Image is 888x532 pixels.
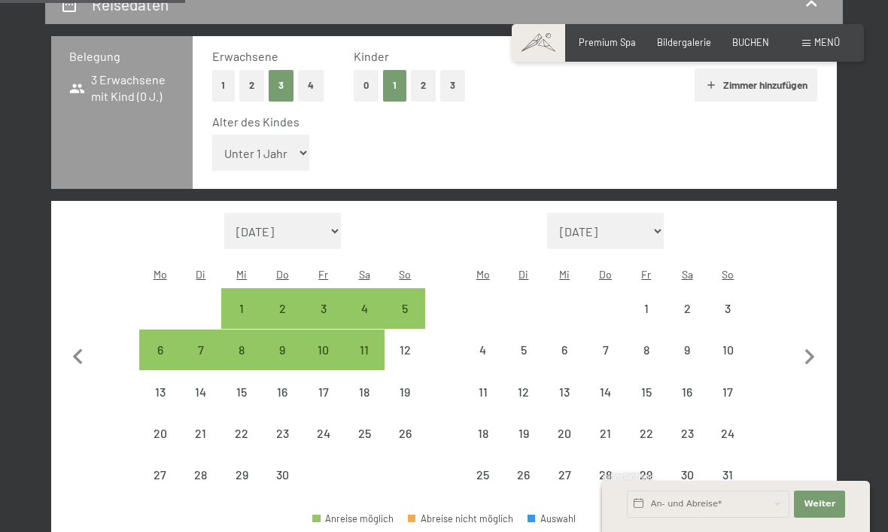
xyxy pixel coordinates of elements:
div: Anreise nicht möglich [585,454,625,495]
div: 17 [305,386,342,424]
div: Fri Apr 03 2026 [303,288,344,329]
div: 24 [305,427,342,465]
div: Anreise möglich [139,330,180,370]
div: Anreise möglich [181,330,221,370]
div: Anreise nicht möglich [262,454,303,495]
div: Anreise nicht möglich [544,454,585,495]
div: 30 [263,469,301,506]
div: Anreise nicht möglich [139,371,180,412]
div: Anreise nicht möglich [463,330,503,370]
div: 28 [182,469,220,506]
div: Mon May 25 2026 [463,454,503,495]
div: 6 [546,344,583,382]
div: Tue May 19 2026 [503,413,544,454]
button: 1 [212,70,236,101]
abbr: Dienstag [196,268,205,281]
div: Anreise nicht möglich [221,413,262,454]
div: Sun Apr 12 2026 [385,330,425,370]
div: 16 [668,386,706,424]
div: Anreise nicht möglich [544,330,585,370]
div: Thu May 07 2026 [585,330,625,370]
div: Anreise nicht möglich [262,413,303,454]
h3: Belegung [69,48,175,65]
div: 31 [709,469,747,506]
div: 27 [546,469,583,506]
div: 10 [709,344,747,382]
div: 13 [546,386,583,424]
div: 6 [141,344,178,382]
div: Mon Apr 13 2026 [139,371,180,412]
div: Wed May 27 2026 [544,454,585,495]
div: 2 [263,302,301,340]
div: Thu Apr 02 2026 [262,288,303,329]
div: Anreise möglich [303,330,344,370]
button: 3 [269,70,293,101]
div: Anreise nicht möglich [667,454,707,495]
div: Anreise nicht möglich [303,371,344,412]
div: 12 [505,386,543,424]
div: Sun Apr 05 2026 [385,288,425,329]
span: Kinder [354,49,389,63]
div: 29 [223,469,260,506]
div: Fri May 08 2026 [626,330,667,370]
abbr: Montag [476,268,490,281]
div: Anreise nicht möglich [544,371,585,412]
div: Anreise nicht möglich [585,371,625,412]
div: Sat Apr 11 2026 [344,330,385,370]
abbr: Dienstag [519,268,528,281]
div: 19 [386,386,424,424]
span: Schnellanfrage [602,472,654,481]
div: 14 [182,386,220,424]
div: Sun May 10 2026 [707,330,748,370]
div: Anreise nicht möglich [344,371,385,412]
div: Anreise nicht möglich [221,454,262,495]
div: 26 [386,427,424,465]
div: Anreise nicht möglich [503,454,544,495]
abbr: Freitag [318,268,328,281]
div: Anreise nicht möglich [707,413,748,454]
div: 2 [668,302,706,340]
div: Sun May 17 2026 [707,371,748,412]
div: Wed Apr 29 2026 [221,454,262,495]
div: 28 [586,469,624,506]
span: Premium Spa [579,36,636,48]
div: 20 [546,427,583,465]
div: Tue May 12 2026 [503,371,544,412]
div: Sat May 30 2026 [667,454,707,495]
button: 0 [354,70,379,101]
div: Anreise nicht möglich [181,454,221,495]
div: Sat Apr 04 2026 [344,288,385,329]
div: 11 [345,344,383,382]
abbr: Samstag [682,268,693,281]
div: Mon Apr 20 2026 [139,413,180,454]
a: Bildergalerie [657,36,711,48]
div: Fri May 15 2026 [626,371,667,412]
div: 9 [263,344,301,382]
div: 9 [668,344,706,382]
div: Anreise nicht möglich [503,371,544,412]
div: Mon May 18 2026 [463,413,503,454]
abbr: Mittwoch [236,268,247,281]
abbr: Sonntag [722,268,734,281]
div: Anreise nicht möglich [262,371,303,412]
div: Wed May 06 2026 [544,330,585,370]
div: Anreise nicht möglich [585,330,625,370]
div: Anreise möglich [303,288,344,329]
div: Tue Apr 14 2026 [181,371,221,412]
div: Anreise möglich [262,330,303,370]
div: 19 [505,427,543,465]
div: Anreise möglich [221,288,262,329]
div: Anreise nicht möglich [585,413,625,454]
div: Anreise nicht möglich [181,413,221,454]
div: Thu May 28 2026 [585,454,625,495]
div: 3 [305,302,342,340]
div: Sat May 16 2026 [667,371,707,412]
div: 1 [628,302,665,340]
div: Fri Apr 10 2026 [303,330,344,370]
div: Wed May 13 2026 [544,371,585,412]
div: 7 [586,344,624,382]
div: Sun May 31 2026 [707,454,748,495]
div: Wed Apr 15 2026 [221,371,262,412]
div: Anreise nicht möglich [139,413,180,454]
div: 26 [505,469,543,506]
